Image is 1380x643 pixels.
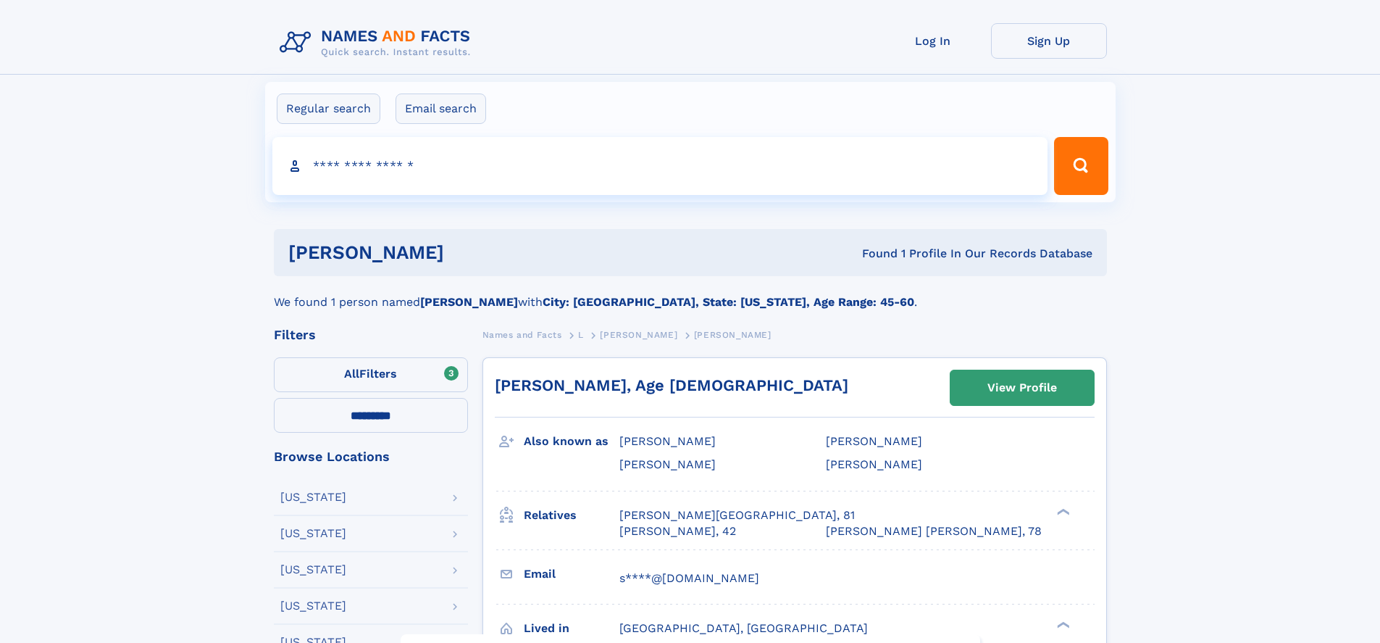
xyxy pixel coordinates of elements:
[987,371,1057,405] div: View Profile
[543,295,914,309] b: City: [GEOGRAPHIC_DATA], State: [US_STATE], Age Range: 45-60
[524,429,619,454] h3: Also known as
[274,276,1107,311] div: We found 1 person named with .
[875,23,991,59] a: Log In
[280,600,346,612] div: [US_STATE]
[1053,507,1071,516] div: ❯
[280,528,346,539] div: [US_STATE]
[274,328,468,341] div: Filters
[950,370,1094,405] a: View Profile
[524,562,619,586] h3: Email
[600,330,677,340] span: [PERSON_NAME]
[482,325,562,344] a: Names and Facts
[1054,137,1108,195] button: Search Button
[653,246,1092,262] div: Found 1 Profile In Our Records Database
[600,325,677,344] a: [PERSON_NAME]
[578,330,584,340] span: L
[524,616,619,641] h3: Lived in
[274,450,468,463] div: Browse Locations
[277,94,380,124] label: Regular search
[826,434,922,448] span: [PERSON_NAME]
[288,244,653,262] h1: [PERSON_NAME]
[619,457,716,471] span: [PERSON_NAME]
[272,137,1048,195] input: search input
[524,503,619,528] h3: Relatives
[619,621,868,635] span: [GEOGRAPHIC_DATA], [GEOGRAPHIC_DATA]
[274,357,468,392] label: Filters
[1053,620,1071,629] div: ❯
[274,23,482,62] img: Logo Names and Facts
[396,94,486,124] label: Email search
[694,330,771,340] span: [PERSON_NAME]
[420,295,518,309] b: [PERSON_NAME]
[280,491,346,503] div: [US_STATE]
[578,325,584,344] a: L
[619,507,855,523] a: [PERSON_NAME][GEOGRAPHIC_DATA], 81
[619,523,736,539] a: [PERSON_NAME], 42
[826,523,1042,539] a: [PERSON_NAME] [PERSON_NAME], 78
[344,367,359,381] span: All
[495,376,848,394] a: [PERSON_NAME], Age [DEMOGRAPHIC_DATA]
[619,434,716,448] span: [PERSON_NAME]
[991,23,1107,59] a: Sign Up
[826,457,922,471] span: [PERSON_NAME]
[280,564,346,576] div: [US_STATE]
